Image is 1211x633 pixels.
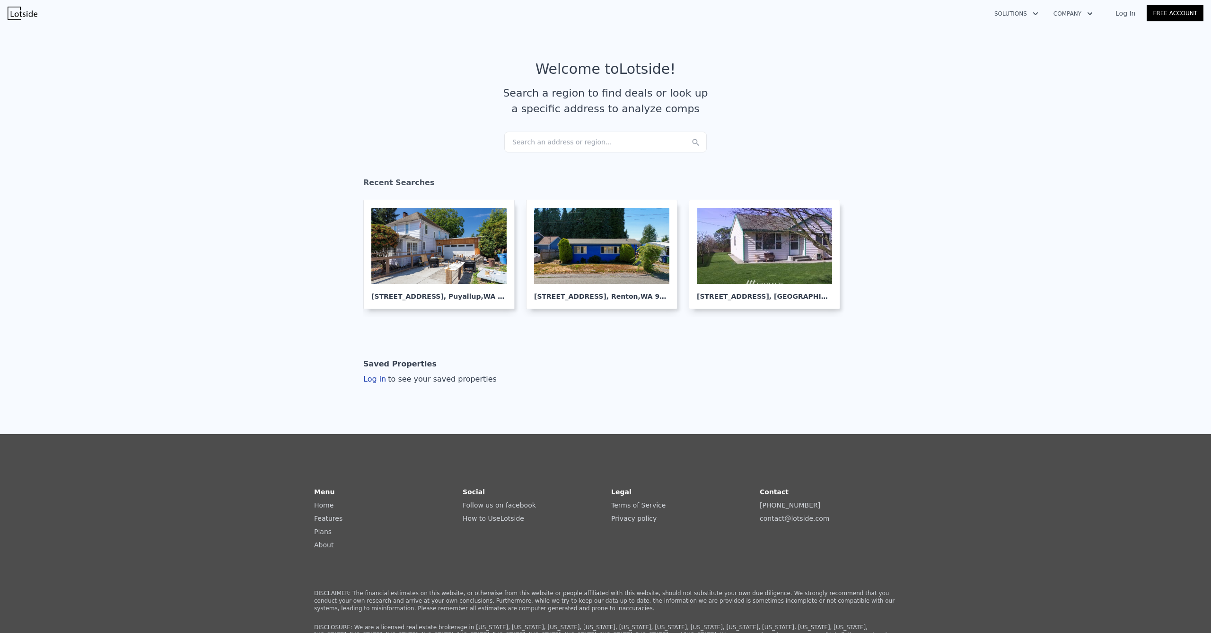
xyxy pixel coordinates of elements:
span: to see your saved properties [386,374,497,383]
a: contact@lotside.com [760,515,829,522]
a: Follow us on facebook [463,501,536,509]
strong: Menu [314,488,334,496]
a: Terms of Service [611,501,666,509]
a: About [314,541,333,549]
div: [STREET_ADDRESS] , Renton [534,284,669,301]
button: Solutions [987,5,1046,22]
span: , WA 98371 [481,293,521,300]
p: DISCLAIMER: The financial estimates on this website, or otherwise from this website or people aff... [314,589,897,612]
a: [STREET_ADDRESS], Puyallup,WA 98371 [363,200,522,309]
div: Search an address or region... [504,132,707,152]
strong: Social [463,488,485,496]
a: Free Account [1147,5,1203,21]
div: [STREET_ADDRESS] , [GEOGRAPHIC_DATA] [697,284,832,301]
div: Recent Searches [363,169,848,200]
strong: Legal [611,488,632,496]
a: Log In [1104,9,1147,18]
a: [STREET_ADDRESS], [GEOGRAPHIC_DATA] [689,200,848,309]
div: [STREET_ADDRESS] , Puyallup [371,284,507,301]
a: How to UseLotside [463,515,524,522]
a: Features [314,515,342,522]
div: Saved Properties [363,355,437,374]
div: Log in [363,374,497,385]
a: Home [314,501,333,509]
a: Privacy policy [611,515,657,522]
a: [PHONE_NUMBER] [760,501,820,509]
a: [STREET_ADDRESS], Renton,WA 98056 [526,200,685,309]
span: , WA 98056 [638,293,678,300]
button: Company [1046,5,1100,22]
div: Search a region to find deals or look up a specific address to analyze comps [500,85,711,116]
a: Plans [314,528,332,535]
img: Lotside [8,7,37,20]
strong: Contact [760,488,789,496]
div: Welcome to Lotside ! [535,61,676,78]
